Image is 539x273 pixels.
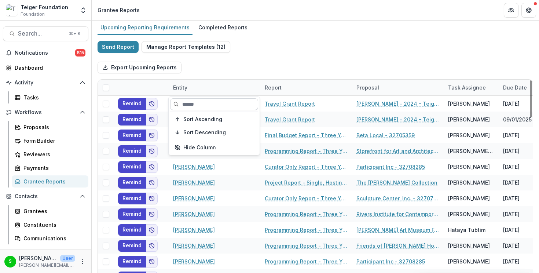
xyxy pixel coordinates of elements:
a: Travel Grant Report [265,100,315,108]
div: Completed Reports [195,22,250,33]
a: Curator Only Report - Three Year [265,194,348,202]
span: Search... [18,30,65,37]
div: [PERSON_NAME] [448,242,490,250]
a: [PERSON_NAME] [173,210,215,218]
button: Add to friends [146,224,158,236]
span: 815 [75,49,85,57]
a: Dashboard [3,62,88,74]
a: Participant Inc - 32708285 [356,258,425,265]
button: Open Activity [3,77,88,88]
a: Programming Report - Three Year [265,210,348,218]
button: Sort Descending [170,127,258,138]
button: Search... [3,26,88,41]
a: Travel Grant Report [265,116,315,123]
button: Hide Column [170,142,258,153]
a: Completed Reports [195,21,250,35]
a: Friends of [PERSON_NAME] House, Inc. - 32704729 [356,242,439,250]
a: Programming Report - Three Year [265,258,348,265]
button: Remind [118,224,146,236]
div: Grantees [23,207,82,215]
a: Project Report - Single, Hosting, R+D [265,179,348,186]
span: Sort Descending [183,130,226,136]
a: Programming Report - Three Year [265,242,348,250]
nav: breadcrumb [95,5,143,15]
button: Open Workflows [3,106,88,118]
button: Partners [504,3,518,18]
div: [PERSON_NAME] [448,131,490,139]
div: Report [260,80,352,95]
button: Remind [118,193,146,204]
span: Foundation [21,11,45,18]
a: [PERSON_NAME] [173,163,215,171]
a: Rivers Institute for Contemporary Art & Thought - 32705873 [356,210,439,218]
div: [PERSON_NAME] [PERSON_NAME] [448,147,494,155]
a: [PERSON_NAME] - 2024 - Teiger Foundation Travel Grant [356,100,439,108]
span: Activity [15,80,77,86]
div: Entity [169,80,260,95]
div: [PERSON_NAME] [448,194,490,202]
div: Task Assignee [444,80,499,95]
a: Payments [12,162,88,174]
button: Open entity switcher [78,3,88,18]
button: Remind [118,130,146,141]
button: Remind [118,161,146,173]
a: Tasks [12,91,88,103]
div: Proposals [23,123,82,131]
div: Grantee Reports [98,6,140,14]
div: Report [260,84,286,91]
div: [PERSON_NAME] [448,163,490,171]
div: Communications [23,234,82,242]
a: Grantees [12,205,88,217]
div: Teiger Foundation [21,3,68,11]
button: Add to friends [146,161,158,173]
a: Curator Only Report - Three Year [265,163,348,171]
button: Remind [118,177,146,189]
div: Proposal [352,80,444,95]
div: Form Builder [23,137,82,145]
button: Sort Ascending [170,113,258,125]
button: Add to friends [146,145,158,157]
button: Add to friends [146,208,158,220]
a: Final Budget Report - Three Year [265,131,348,139]
span: Sort Ascending [183,116,222,123]
a: [PERSON_NAME] [173,179,215,186]
button: Add to friends [146,256,158,267]
div: ⌘ + K [67,30,82,38]
button: Open Contacts [3,190,88,202]
div: [PERSON_NAME] [448,210,490,218]
a: Grantee Reports [12,175,88,188]
a: [PERSON_NAME] [173,242,215,250]
button: Add to friends [146,177,158,189]
button: Add to friends [146,240,158,252]
button: Remind [118,145,146,157]
button: Add to friends [146,114,158,125]
div: Dashboard [15,64,82,72]
a: Beta Local - 32705359 [356,131,415,139]
button: More [78,257,87,266]
button: Remind [118,256,146,267]
div: [PERSON_NAME] [448,100,490,108]
button: Remind [118,240,146,252]
button: Add to friends [146,130,158,141]
a: [PERSON_NAME] Art Museum Foundation [356,226,439,234]
a: [PERSON_NAME] [173,258,215,265]
button: Open Data & Reporting [3,247,88,259]
button: Manage Report Templates (12) [142,41,230,53]
button: Notifications815 [3,47,88,59]
a: Programming Report - Three Year [265,226,348,234]
div: Due Date [499,84,531,91]
div: Constituents [23,221,82,229]
div: Grantee Reports [23,178,82,185]
div: Tasks [23,94,82,101]
p: [PERSON_NAME][EMAIL_ADDRESS][DOMAIN_NAME] [19,262,75,269]
a: Participant Inc - 32708285 [356,163,425,171]
img: Teiger Foundation [6,4,18,16]
button: Add to friends [146,193,158,204]
span: Contacts [15,193,77,200]
button: Get Help [521,3,536,18]
button: Send Report [98,41,139,53]
div: Proposal [352,84,384,91]
button: Remind [118,114,146,125]
button: Export Upcoming Reports [98,62,181,73]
